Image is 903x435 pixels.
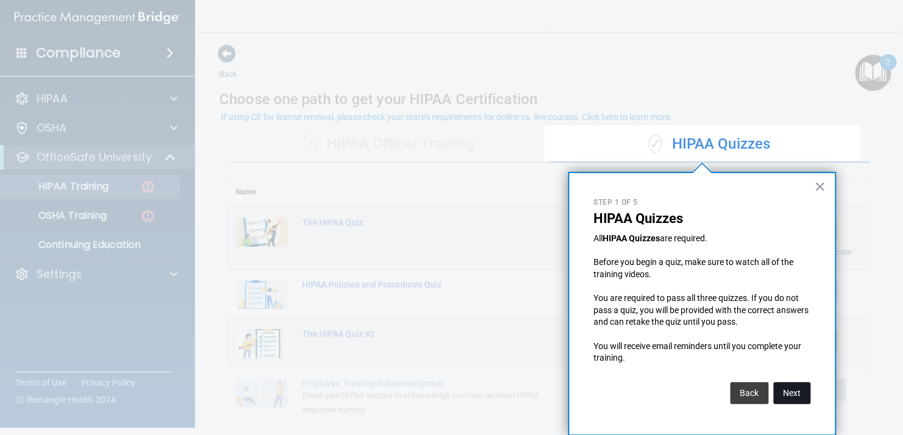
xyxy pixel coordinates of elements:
[593,341,810,364] p: You will receive email reminders until you complete your training.
[814,177,826,196] button: Close
[593,211,810,227] p: HIPAA Quizzes
[603,233,660,243] strong: HIPAA Quizzes
[593,197,810,208] p: Step 1 of 5
[648,135,662,153] span: ✓
[660,233,707,243] span: are required.
[730,382,768,404] button: Back
[773,382,810,404] button: Next
[842,367,888,413] iframe: Drift Widget Chat Controller
[549,126,869,163] div: HIPAA Quizzes
[593,256,810,280] p: Before you begin a quiz, make sure to watch all of the training videos.
[593,233,603,243] span: All
[593,292,810,328] p: You are required to pass all three quizzes. If you do not pass a quiz, you will be provided with ...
